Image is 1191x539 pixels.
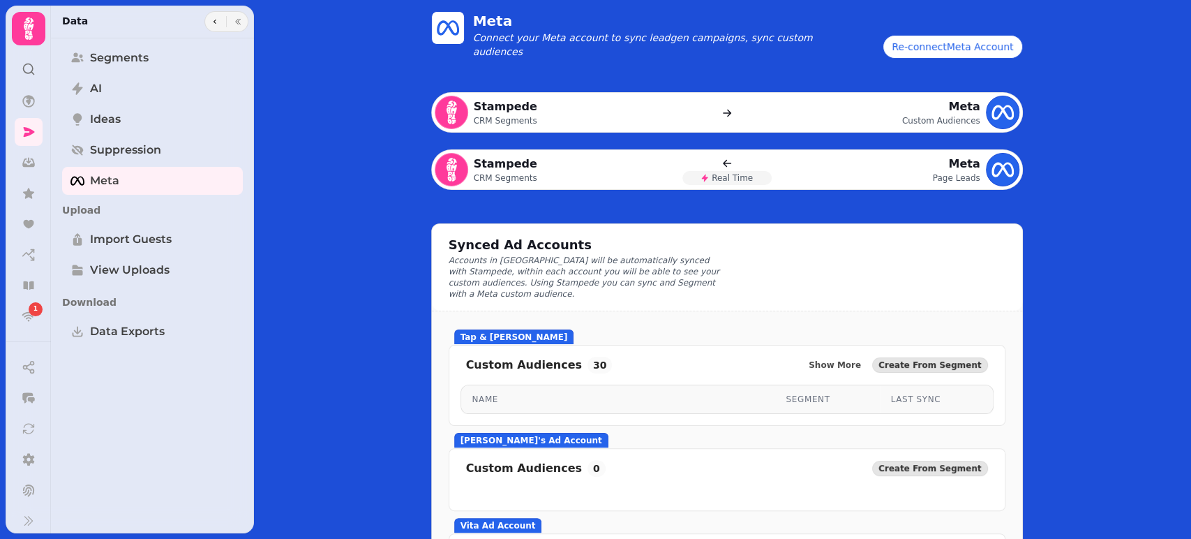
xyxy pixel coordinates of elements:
[62,290,243,315] p: Download
[786,394,869,405] div: Segment
[587,460,606,477] span: 0
[62,44,243,72] a: Segments
[62,226,243,253] a: Import Guests
[712,172,753,184] p: Real Time
[902,98,980,115] p: Meta
[62,105,243,133] a: Ideas
[474,172,537,184] p: CRM Segments
[33,304,38,314] span: 1
[472,394,764,405] div: Name
[878,361,982,369] span: Create From Segment
[90,172,119,189] span: Meta
[62,318,243,346] a: Data Exports
[892,40,1013,54] div: Re-connect Meta Account
[474,115,537,126] p: CRM Segments
[90,231,172,248] span: Import Guests
[62,136,243,164] a: Suppression
[62,167,243,195] a: Meta
[872,461,988,476] button: Create From Segment
[51,38,254,533] nav: Tabs
[803,357,867,373] button: Show More
[449,235,728,255] h2: Synced Ad Accounts
[62,14,88,28] h2: Data
[90,323,165,340] span: Data Exports
[62,198,243,223] p: Upload
[466,357,613,374] p: Custom Audiences
[809,361,861,369] span: Show More
[933,172,980,184] p: Page Leads
[62,256,243,284] a: View Uploads
[90,80,102,97] span: AI
[454,518,542,533] div: Vita Ad Account
[454,433,608,448] div: [PERSON_NAME]'s Ad Account
[891,394,982,405] div: Last Sync
[449,255,728,300] p: Accounts in [GEOGRAPHIC_DATA] will be automatically synced with Stampede, within each account you...
[90,50,149,66] span: Segments
[473,31,830,59] p: Connect your Meta account to sync leadgen campaigns, sync custom audiences
[15,302,43,330] a: 1
[933,156,980,172] p: Meta
[454,330,574,344] div: Tap & [PERSON_NAME]
[90,262,170,279] span: View Uploads
[902,115,980,126] p: Custom Audiences
[62,75,243,103] a: AI
[466,460,606,477] p: Custom Audiences
[90,111,121,128] span: Ideas
[90,142,161,158] span: Suppression
[587,357,612,374] span: 30
[883,35,1022,59] a: Re-connectMeta Account
[474,98,537,115] p: Stampede
[474,156,537,172] p: Stampede
[878,464,982,473] span: Create From Segment
[872,357,988,373] button: Create From Segment
[473,11,741,31] h2: Meta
